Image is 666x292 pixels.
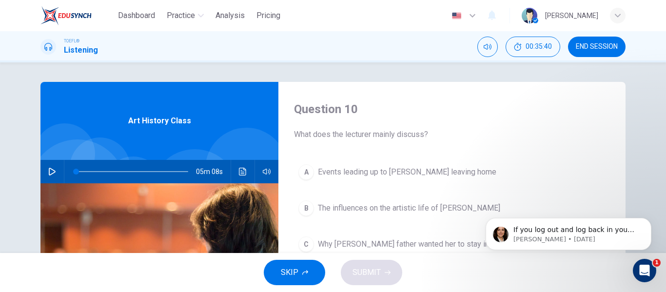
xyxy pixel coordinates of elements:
button: BThe influences on the artistic life of [PERSON_NAME] [294,196,610,220]
button: Dashboard [114,7,159,24]
button: AEvents leading up to [PERSON_NAME] leaving home [294,160,610,184]
button: 00:35:40 [506,37,560,57]
span: END SESSION [576,43,618,51]
span: 00:35:40 [526,43,552,51]
span: Analysis [215,10,245,21]
span: What does the lecturer mainly discuss? [294,129,610,140]
button: Click to see the audio transcription [235,160,251,183]
div: C [298,236,314,252]
span: Pricing [256,10,280,21]
h1: Listening [64,44,98,56]
span: Events leading up to [PERSON_NAME] leaving home [318,166,496,178]
div: B [298,200,314,216]
h4: Question 10 [294,101,610,117]
span: The influences on the artistic life of [PERSON_NAME] [318,202,500,214]
a: EduSynch logo [40,6,114,25]
span: Practice [167,10,195,21]
span: TOEFL® [64,38,79,44]
span: SKIP [281,266,298,279]
button: Pricing [253,7,284,24]
span: Art History Class [128,115,191,127]
span: 1 [653,259,661,267]
iframe: Intercom notifications message [471,197,666,266]
img: en [451,12,463,19]
button: Practice [163,7,208,24]
img: Profile picture [522,8,537,23]
div: Mute [477,37,498,57]
button: SKIP [264,260,325,285]
span: Dashboard [118,10,155,21]
span: 05m 08s [196,160,231,183]
img: EduSynch logo [40,6,92,25]
span: Why [PERSON_NAME] father wanted her to stay in [GEOGRAPHIC_DATA] [318,238,565,250]
div: Hide [506,37,560,57]
div: A [298,164,314,180]
iframe: Intercom live chat [633,259,656,282]
div: [PERSON_NAME] [545,10,598,21]
button: CWhy [PERSON_NAME] father wanted her to stay in [GEOGRAPHIC_DATA] [294,232,610,256]
button: Analysis [212,7,249,24]
button: END SESSION [568,37,626,57]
